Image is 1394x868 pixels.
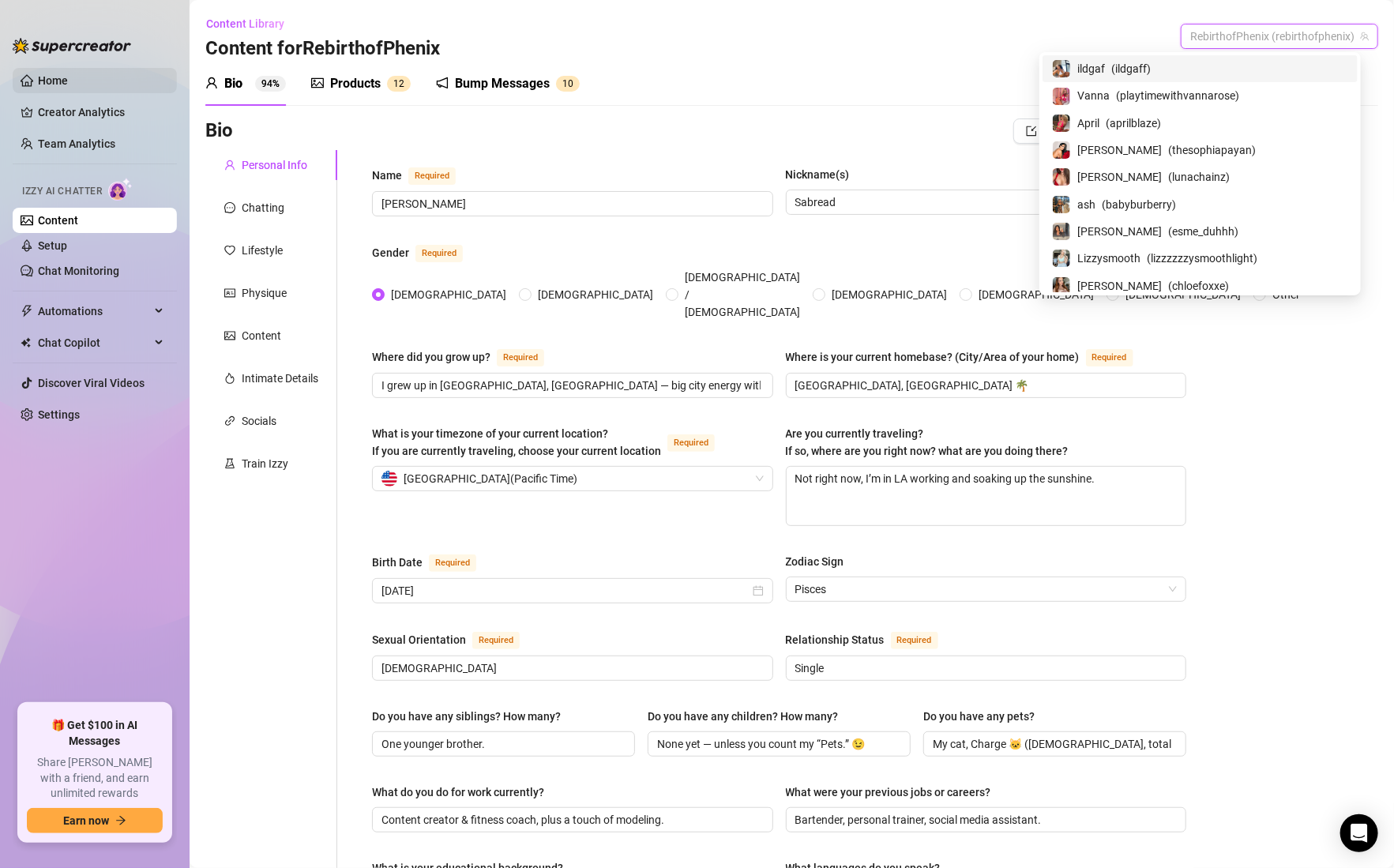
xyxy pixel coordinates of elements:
div: Name [372,167,402,184]
span: ( aprilblaze ) [1106,115,1161,132]
span: [GEOGRAPHIC_DATA] ( Pacific Time ) [404,467,577,490]
input: What do you do for work currently? [381,811,761,829]
button: Content Library [205,11,297,36]
a: Discover Viral Videos [38,377,145,389]
span: [DEMOGRAPHIC_DATA] [972,286,1100,303]
div: Where did you grow up? [372,348,490,366]
span: idcard [224,287,235,299]
sup: 12 [387,76,411,92]
label: Where did you grow up? [372,348,562,366]
span: ( ildgaff ) [1111,60,1151,77]
img: ash (@babyburberry) [1053,196,1070,213]
button: Earn nowarrow-right [27,808,163,833]
sup: 94% [255,76,286,92]
img: AI Chatter [108,178,133,201]
span: Required [667,434,715,452]
span: experiment [224,458,235,469]
span: heart [224,245,235,256]
img: logo-BBDzfeDw.svg [13,38,131,54]
label: Relationship Status [786,630,956,649]
span: ( playtimewithvannarose ) [1116,87,1239,104]
span: arrow-right [115,815,126,826]
label: Do you have any siblings? How many? [372,708,572,725]
div: Chatting [242,199,284,216]
label: What were your previous jobs or careers? [786,783,1002,801]
div: Content [242,327,281,344]
div: Gender [372,244,409,261]
span: What is your timezone of your current location? If you are currently traveling, choose your curre... [372,427,661,457]
div: Train Izzy [242,455,288,472]
span: Chat Copilot [38,330,150,355]
span: Earn now [63,814,109,827]
div: What do you do for work currently? [372,783,544,801]
label: Do you have any children? How many? [648,708,849,725]
span: Lizzysmooth [1077,250,1140,267]
span: Required [1086,349,1133,366]
span: April [1077,115,1099,132]
span: Izzy AI Chatter [22,184,102,199]
div: What were your previous jobs or careers? [786,783,991,801]
span: [PERSON_NAME] [1077,168,1162,186]
span: Required [408,167,456,185]
span: Pisces [795,577,1178,601]
input: Where is your current homebase? (City/Area of your home) [795,377,1174,394]
h3: Content for RebirthofPhenix [205,36,440,62]
span: Required [891,632,938,649]
span: RebirthofPhenix (rebirthofphenix) [1190,24,1369,48]
div: Products [330,74,381,93]
span: [DEMOGRAPHIC_DATA] [532,286,659,303]
input: Relationship Status [795,659,1174,677]
span: ( lizzzzzzysmoothlight ) [1147,250,1257,267]
label: Gender [372,243,480,262]
span: fire [224,373,235,384]
img: ildgaf (@ildgaff) [1053,60,1070,77]
span: import [1026,126,1037,137]
span: 1 [562,78,568,89]
label: Zodiac Sign [786,553,855,570]
span: message [224,202,235,213]
div: Socials [242,412,276,430]
img: Chat Copilot [21,337,31,348]
span: Required [415,245,463,262]
label: Do you have any pets? [923,708,1046,725]
span: ( esme_duhhh ) [1168,223,1238,240]
input: Name [381,195,761,212]
img: Luna (@lunachainz) [1053,168,1070,186]
span: [PERSON_NAME] [1077,223,1162,240]
label: Nickname(s) [786,166,861,183]
span: ( chloefoxxe ) [1168,277,1229,295]
div: Relationship Status [786,631,885,648]
div: Zodiac Sign [786,553,844,570]
input: Sexual Orientation [381,659,761,677]
h3: Bio [205,118,233,144]
a: Chat Monitoring [38,265,119,277]
a: Setup [38,239,67,252]
div: Do you have any siblings? How many? [372,708,561,725]
div: Birth Date [372,554,423,571]
span: user [224,160,235,171]
div: Do you have any children? How many? [648,708,838,725]
label: Sexual Orientation [372,630,537,649]
textarea: Not right now, I’m in LA working and soaking up the sunshine. [787,467,1186,525]
span: team [1360,32,1370,41]
span: 0 [568,78,573,89]
span: picture [224,330,235,341]
span: Required [429,554,476,572]
div: Lifestyle [242,242,283,259]
img: Lizzysmooth (@lizzzzzzysmoothlight) [1053,250,1070,267]
input: Birth Date [381,582,750,599]
a: Content [38,214,78,227]
button: Import Bio from other creator [1013,118,1202,144]
span: Share [PERSON_NAME] with a friend, and earn unlimited rewards [27,755,163,802]
span: Are you currently traveling? If so, where are you right now? what are you doing there? [786,427,1069,457]
input: Where did you grow up? [381,377,761,394]
div: Do you have any pets? [923,708,1035,725]
span: [DEMOGRAPHIC_DATA] [385,286,513,303]
img: Chloe (@chloefoxxe) [1053,277,1070,295]
span: [DEMOGRAPHIC_DATA] / [DEMOGRAPHIC_DATA] [678,269,806,321]
span: Required [472,632,520,649]
a: Team Analytics [38,137,115,150]
img: Vanna (@playtimewithvannarose) [1053,88,1070,105]
span: [PERSON_NAME] [1077,141,1162,159]
label: What do you do for work currently? [372,783,555,801]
